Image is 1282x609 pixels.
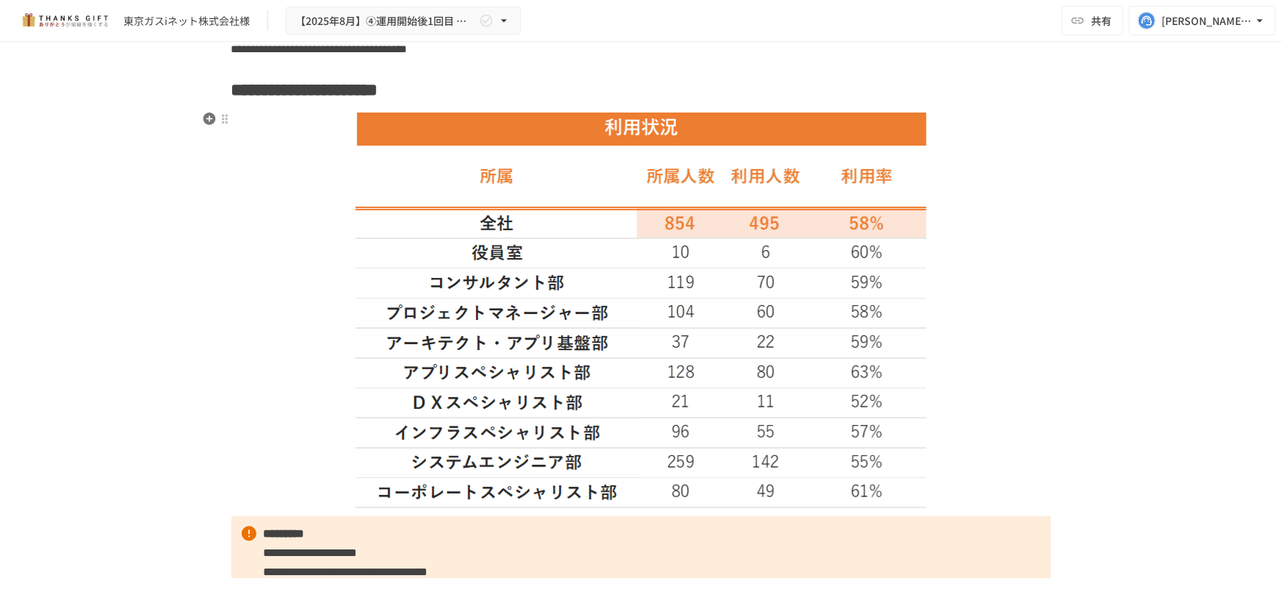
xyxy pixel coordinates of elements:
div: 東京ガスiネット株式会社様 [123,13,250,29]
span: 共有 [1091,13,1112,29]
button: 共有 [1062,6,1123,35]
button: 【2025年8月】④運用開始後1回目 振り返りMTG [286,7,521,35]
div: [PERSON_NAME][EMAIL_ADDRESS][DOMAIN_NAME] [1162,12,1253,30]
button: [PERSON_NAME][EMAIL_ADDRESS][DOMAIN_NAME] [1129,6,1276,35]
img: 7lqlOFVHcMrKFtcvRKsse1E3gMsG5xtod8qeCGw34Az [356,111,927,509]
span: 【2025年8月】④運用開始後1回目 振り返りMTG [295,12,476,30]
img: mMP1OxWUAhQbsRWCurg7vIHe5HqDpP7qZo7fRoNLXQh [18,9,112,32]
